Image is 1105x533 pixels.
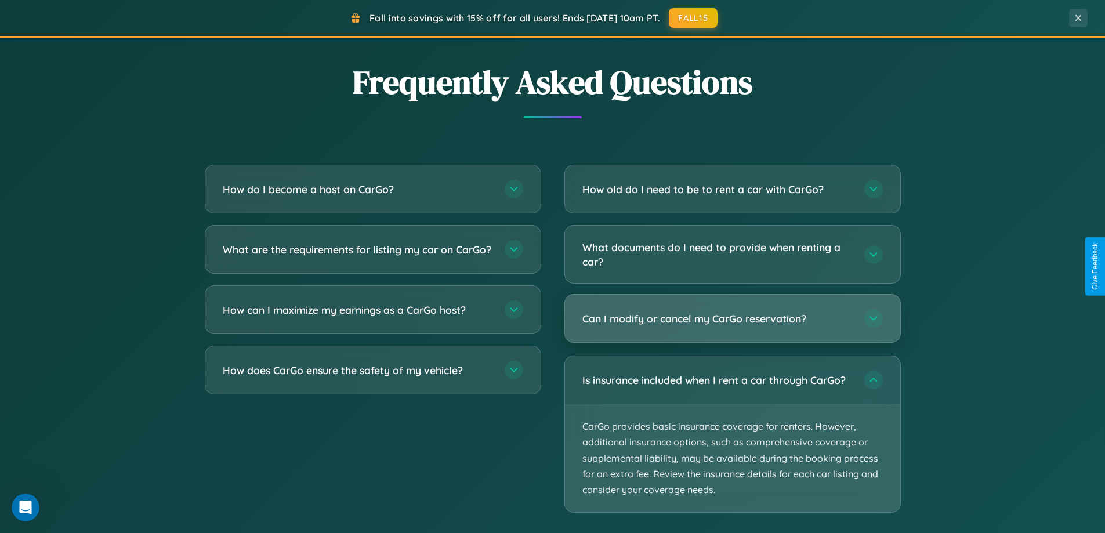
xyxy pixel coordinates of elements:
[582,182,853,197] h3: How old do I need to be to rent a car with CarGo?
[223,303,493,317] h3: How can I maximize my earnings as a CarGo host?
[12,494,39,521] iframe: Intercom live chat
[223,242,493,257] h3: What are the requirements for listing my car on CarGo?
[1091,243,1099,290] div: Give Feedback
[582,311,853,326] h3: Can I modify or cancel my CarGo reservation?
[369,12,660,24] span: Fall into savings with 15% off for all users! Ends [DATE] 10am PT.
[669,8,718,28] button: FALL15
[223,363,493,378] h3: How does CarGo ensure the safety of my vehicle?
[205,60,901,104] h2: Frequently Asked Questions
[223,182,493,197] h3: How do I become a host on CarGo?
[582,373,853,387] h3: Is insurance included when I rent a car through CarGo?
[565,404,900,512] p: CarGo provides basic insurance coverage for renters. However, additional insurance options, such ...
[582,240,853,269] h3: What documents do I need to provide when renting a car?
